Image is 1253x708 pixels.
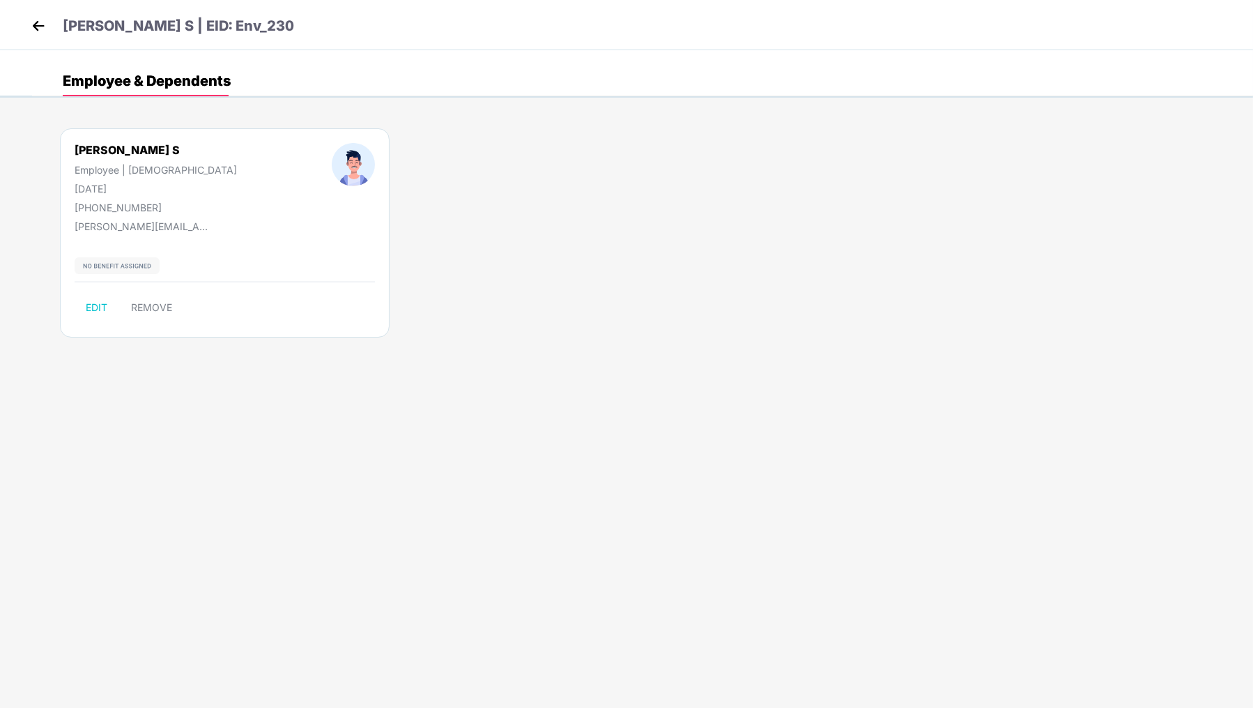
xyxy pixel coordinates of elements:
span: REMOVE [131,302,172,313]
div: Employee & Dependents [63,74,231,88]
p: [PERSON_NAME] S | EID: Env_230 [63,15,294,37]
div: Employee | [DEMOGRAPHIC_DATA] [75,164,237,176]
div: [DATE] [75,183,237,195]
div: [PERSON_NAME] S [75,143,237,157]
div: [PERSON_NAME][EMAIL_ADDRESS][PERSON_NAME][DOMAIN_NAME] [75,220,214,232]
div: [PHONE_NUMBER] [75,202,237,213]
button: EDIT [75,296,118,319]
span: EDIT [86,302,107,313]
button: REMOVE [120,296,183,319]
img: svg+xml;base64,PHN2ZyB4bWxucz0iaHR0cDovL3d3dy53My5vcmcvMjAwMC9zdmciIHdpZHRoPSIxMjIiIGhlaWdodD0iMj... [75,257,160,274]
img: profileImage [332,143,375,186]
img: back [28,15,49,36]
